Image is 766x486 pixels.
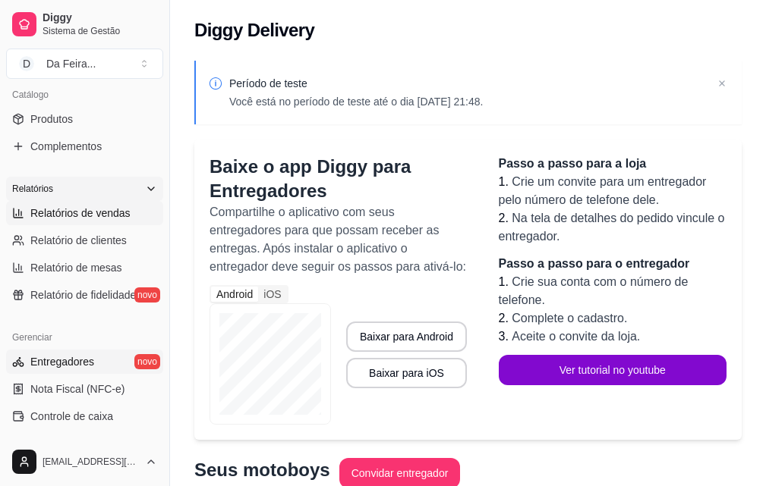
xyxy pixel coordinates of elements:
[194,18,314,42] h2: Diggy Delivery
[346,321,467,352] button: Baixar para Android
[210,203,468,276] p: Compartilhe o aplicativo com seus entregadores para que possam receber as entregas. Após instalar...
[30,354,94,369] span: Entregadores
[30,409,113,424] span: Controle de caixa
[19,56,34,71] span: D
[6,377,163,401] a: Nota Fiscal (NFC-e)
[258,287,286,302] div: iOS
[30,287,136,303] span: Relatório de fidelidade
[6,83,163,107] div: Catálogo
[30,381,125,397] span: Nota Fiscal (NFC-e)
[6,6,163,42] a: DiggySistema de Gestão
[6,134,163,158] a: Complementos
[499,212,725,243] span: Na tela de detalhes do pedido vincule o entregador.
[6,49,163,79] button: Select a team
[499,255,727,273] p: Passo a passo para o entregador
[6,325,163,350] div: Gerenciar
[499,309,727,328] li: 2.
[6,201,163,225] a: Relatórios de vendas
[30,260,122,275] span: Relatório de mesas
[499,175,707,206] span: Crie um convite para um entregador pelo número de telefone dele.
[346,358,467,388] button: Baixar para iOS
[229,94,483,109] p: Você está no período de teste até o dia [DATE] 21:48.
[194,458,330,482] p: Seus motoboys
[499,173,727,209] li: 1.
[43,456,139,468] span: [EMAIL_ADDRESS][DOMAIN_NAME]
[6,350,163,374] a: Entregadoresnovo
[43,11,157,25] span: Diggy
[6,404,163,428] a: Controle de caixa
[211,287,258,302] div: Android
[30,111,73,127] span: Produtos
[512,312,627,325] span: Complete o cadastro.
[499,275,689,306] span: Crie sua conta com o número de telefone.
[499,328,727,346] li: 3.
[499,355,727,385] button: Ver tutorial no youtube
[6,431,163,456] a: Controle de fiado
[6,228,163,252] a: Relatório de clientes
[12,183,53,195] span: Relatórios
[30,139,102,154] span: Complementos
[6,256,163,280] a: Relatório de mesas
[512,330,640,343] span: Aceite o convite da loja.
[30,233,127,248] span: Relatório de clientes
[499,155,727,173] p: Passo a passo para a loja
[6,444,163,480] button: [EMAIL_ADDRESS][DOMAIN_NAME]
[229,76,483,91] p: Período de teste
[43,25,157,37] span: Sistema de Gestão
[6,107,163,131] a: Produtos
[6,283,163,307] a: Relatório de fidelidadenovo
[30,436,112,451] span: Controle de fiado
[210,155,468,203] p: Baixe o app Diggy para Entregadores
[30,205,131,221] span: Relatórios de vendas
[499,209,727,246] li: 2.
[499,273,727,309] li: 1.
[46,56,96,71] div: Da Feira ...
